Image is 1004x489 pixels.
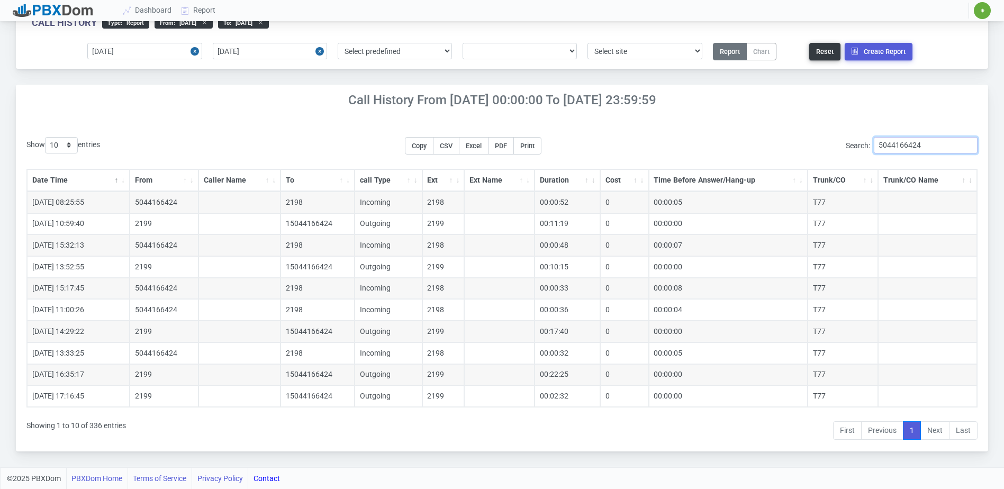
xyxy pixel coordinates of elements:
td: 00:00:33 [535,278,600,300]
div: ©2025 PBXDom [7,468,280,489]
td: 00:00:08 [649,278,808,300]
a: Report [177,1,221,20]
td: 00:00:00 [649,321,808,342]
td: T77 [808,213,879,235]
td: Outgoing [355,321,422,342]
td: Incoming [355,192,422,213]
input: Start date [87,43,202,59]
td: 5044166424 [130,192,198,213]
span: Excel [466,142,482,150]
td: 00:00:00 [649,385,808,407]
td: 2199 [130,213,198,235]
a: Contact [254,468,280,489]
td: 2199 [422,364,465,386]
td: 5044166424 [130,234,198,256]
button: Copy [405,137,433,155]
td: 15044166424 [281,213,355,235]
a: PBXDom Home [71,468,122,489]
select: Showentries [45,137,78,153]
td: Incoming [355,278,422,300]
td: 0 [600,299,649,321]
div: to : [218,17,269,29]
td: 2199 [130,321,198,342]
td: T77 [808,256,879,278]
td: 2198 [422,234,465,256]
td: 2198 [422,342,465,364]
span: PDF [495,142,507,150]
td: [DATE] 10:59:40 [27,213,130,235]
button: PDF [488,137,514,155]
td: 2198 [422,299,465,321]
td: 5044166424 [130,342,198,364]
td: Incoming [355,299,422,321]
td: 2199 [130,385,198,407]
td: Incoming [355,342,422,364]
td: T77 [808,342,879,364]
td: Outgoing [355,385,422,407]
td: 15044166424 [281,321,355,342]
td: [DATE] 11:00:26 [27,299,130,321]
th: Ext: activate to sort column ascending [422,169,465,192]
a: Privacy Policy [197,468,243,489]
th: Time Before Answer/Hang-up: activate to sort column ascending [649,169,808,192]
th: To: activate to sort column ascending [281,169,355,192]
label: Search: [846,137,978,153]
button: Reset [809,43,840,60]
span: ✷ [980,7,985,14]
td: 00:00:48 [535,234,600,256]
td: 0 [600,234,649,256]
td: 00:22:25 [535,364,600,386]
td: 0 [600,192,649,213]
td: 2199 [422,385,465,407]
button: Close [191,43,202,59]
td: 0 [600,342,649,364]
button: Chart [746,43,776,60]
th: Trunk/CO Name: activate to sort column ascending [878,169,977,192]
td: [DATE] 17:16:45 [27,385,130,407]
button: Create Report [845,43,912,60]
td: [DATE] 16:35:17 [27,364,130,386]
td: 00:00:00 [649,364,808,386]
td: 00:00:32 [535,342,600,364]
td: [DATE] 15:17:45 [27,278,130,300]
td: 2199 [422,256,465,278]
td: T77 [808,234,879,256]
td: 00:02:32 [535,385,600,407]
td: 2199 [422,213,465,235]
div: Call History [32,17,97,29]
td: T77 [808,278,879,300]
span: Copy [412,142,427,150]
div: type : [102,17,149,29]
h4: Call History From [DATE] 00:00:00 to [DATE] 23:59:59 [16,93,988,108]
td: Outgoing [355,213,422,235]
td: [DATE] 15:32:13 [27,234,130,256]
a: Dashboard [119,1,177,20]
td: Outgoing [355,256,422,278]
th: Cost: activate to sort column ascending [600,169,649,192]
td: 00:00:00 [649,256,808,278]
td: 15044166424 [281,256,355,278]
th: call Type: activate to sort column ascending [355,169,422,192]
th: Duration: activate to sort column ascending [535,169,600,192]
td: T77 [808,192,879,213]
td: [DATE] 13:52:55 [27,256,130,278]
td: 2198 [281,192,355,213]
th: Caller Name: activate to sort column ascending [198,169,281,192]
td: Incoming [355,234,422,256]
td: Outgoing [355,364,422,386]
input: Search: [874,137,978,153]
td: 00:00:07 [649,234,808,256]
button: Excel [459,137,489,155]
td: [DATE] 14:29:22 [27,321,130,342]
td: 5044166424 [130,299,198,321]
th: From: activate to sort column ascending [130,169,198,192]
td: 5044166424 [130,278,198,300]
th: Date Time: activate to sort column descending [27,169,130,192]
td: [DATE] 08:25:55 [27,192,130,213]
td: 2198 [422,192,465,213]
td: 2198 [281,342,355,364]
th: Ext Name: activate to sort column ascending [464,169,535,192]
td: 0 [600,321,649,342]
button: CSV [433,137,459,155]
td: 15044166424 [281,364,355,386]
